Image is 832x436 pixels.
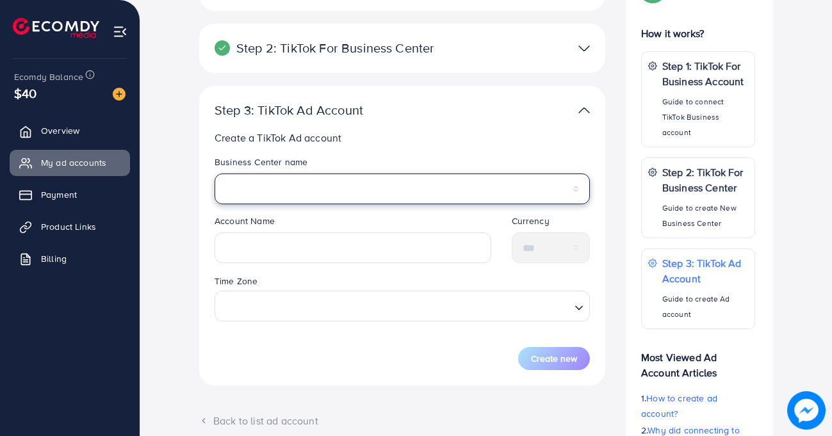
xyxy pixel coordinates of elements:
[10,150,130,175] a: My ad accounts
[199,414,605,428] div: Back to list ad account
[215,40,458,56] p: Step 2: TikTok For Business Center
[641,391,755,421] p: 1.
[41,188,77,201] span: Payment
[215,156,590,174] legend: Business Center name
[215,275,257,287] label: Time Zone
[641,392,717,420] span: How to create ad account?
[215,214,491,232] legend: Account Name
[662,58,748,89] p: Step 1: TikTok For Business Account
[578,101,590,120] img: TikTok partner
[531,352,577,365] span: Create new
[518,347,590,370] button: Create new
[113,88,126,101] img: image
[41,156,106,169] span: My ad accounts
[41,220,96,233] span: Product Links
[220,294,569,318] input: Search for option
[662,200,748,231] p: Guide to create New Business Center
[215,291,590,321] div: Search for option
[512,214,591,232] legend: Currency
[10,118,130,143] a: Overview
[41,124,79,137] span: Overview
[113,24,127,39] img: menu
[10,182,130,207] a: Payment
[215,102,458,118] p: Step 3: TikTok Ad Account
[641,339,755,380] p: Most Viewed Ad Account Articles
[662,255,748,286] p: Step 3: TikTok Ad Account
[578,39,590,58] img: TikTok partner
[641,26,755,41] p: How it works?
[14,84,37,102] span: $40
[10,214,130,239] a: Product Links
[787,391,826,430] img: image
[215,130,590,145] p: Create a TikTok Ad account
[41,252,67,265] span: Billing
[13,18,99,38] img: logo
[662,94,748,140] p: Guide to connect TikTok Business account
[14,70,83,83] span: Ecomdy Balance
[662,291,748,322] p: Guide to create Ad account
[662,165,748,195] p: Step 2: TikTok For Business Center
[10,246,130,271] a: Billing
